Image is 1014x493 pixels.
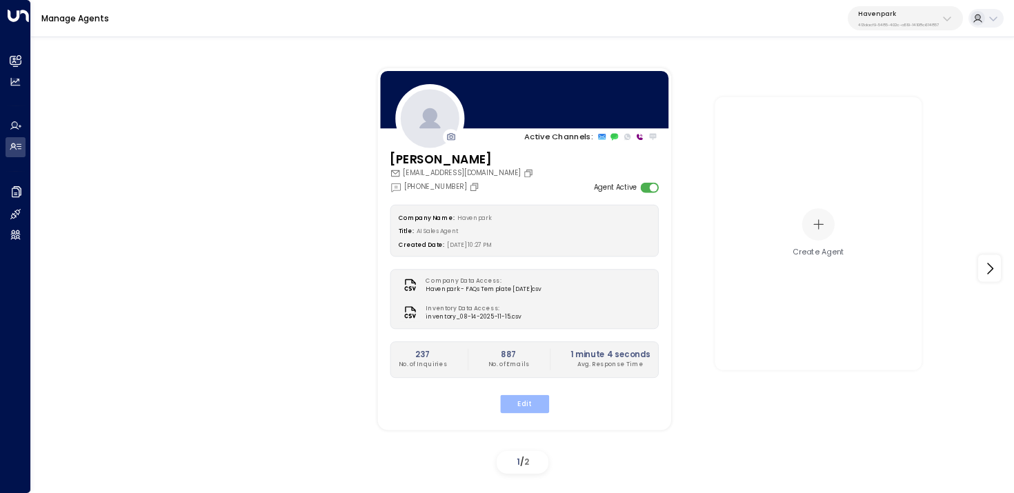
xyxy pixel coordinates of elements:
label: Created Date: [398,241,444,249]
p: Havenpark [858,10,939,18]
a: Manage Agents [41,12,109,24]
span: [DATE] 10:27 PM [447,241,492,249]
div: [PHONE_NUMBER] [390,181,481,192]
div: / [497,451,548,474]
h3: [PERSON_NAME] [390,150,536,168]
p: 413dacf9-5485-402c-a519-14108c614857 [858,22,939,28]
span: Havenpark [457,214,491,221]
label: Company Data Access: [426,276,536,285]
h2: 887 [488,349,529,361]
span: 1 [517,456,520,467]
span: 2 [524,456,529,467]
div: [EMAIL_ADDRESS][DOMAIN_NAME] [390,168,536,179]
button: Copy [523,168,536,179]
span: inventory_08-14-2025-11-15.csv [426,313,521,322]
p: Avg. Response Time [570,361,650,370]
button: Copy [469,181,482,192]
span: Havenpark - FAQs Template [DATE]csv [426,285,541,294]
p: Active Channels: [524,131,593,143]
label: Title: [398,228,413,235]
p: No. of Emails [488,361,529,370]
p: No. of Inquiries [398,361,447,370]
div: Create Agent [793,247,844,258]
span: AI Sales Agent [416,228,458,235]
label: Agent Active [593,182,636,192]
label: Inventory Data Access: [426,304,516,313]
button: Havenpark413dacf9-5485-402c-a519-14108c614857 [848,6,963,30]
h2: 1 minute 4 seconds [570,349,650,361]
label: Company Name: [398,214,454,221]
h2: 237 [398,349,447,361]
button: Edit [499,395,548,413]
